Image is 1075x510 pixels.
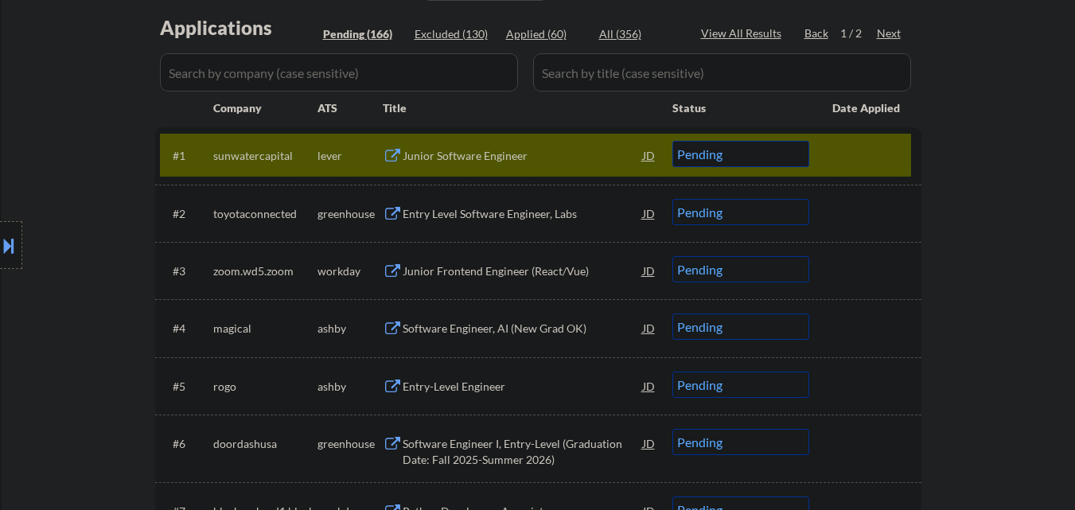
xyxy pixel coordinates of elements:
div: Date Applied [832,100,902,116]
div: ashby [317,379,383,395]
div: lever [317,148,383,164]
div: Status [672,93,809,122]
div: Junior Software Engineer [403,148,643,164]
div: doordashusa [213,436,317,452]
div: Applications [160,18,317,37]
div: JD [641,256,657,285]
div: ATS [317,100,383,116]
div: Entry-Level Engineer [403,379,643,395]
div: JD [641,199,657,228]
div: Title [383,100,657,116]
input: Search by company (case sensitive) [160,53,518,91]
div: Software Engineer I, Entry-Level (Graduation Date: Fall 2025-Summer 2026) [403,436,643,467]
div: Entry Level Software Engineer, Labs [403,206,643,222]
div: Next [877,25,902,41]
div: Excluded (130) [415,26,494,42]
div: JD [641,429,657,457]
div: Back [804,25,830,41]
div: View All Results [701,25,786,41]
div: greenhouse [317,206,383,222]
input: Search by title (case sensitive) [533,53,911,91]
div: greenhouse [317,436,383,452]
div: ashby [317,321,383,337]
div: Pending (166) [323,26,403,42]
div: workday [317,263,383,279]
div: Junior Frontend Engineer (React/Vue) [403,263,643,279]
div: JD [641,372,657,400]
div: All (356) [599,26,679,42]
div: JD [641,141,657,169]
div: Software Engineer, AI (New Grad OK) [403,321,643,337]
div: #6 [173,436,201,452]
div: Applied (60) [506,26,586,42]
div: JD [641,313,657,342]
div: 1 / 2 [840,25,877,41]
